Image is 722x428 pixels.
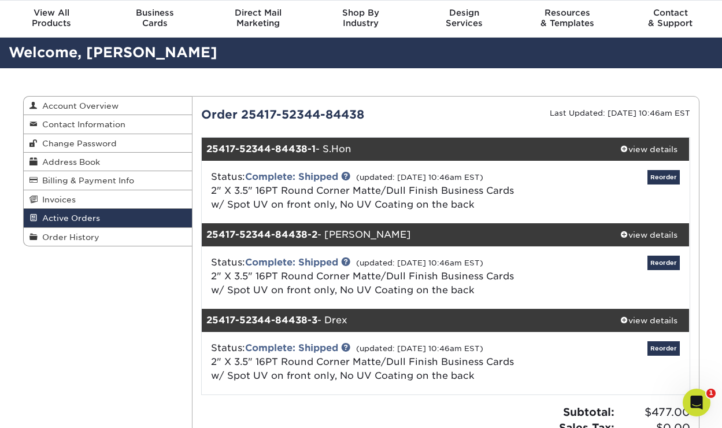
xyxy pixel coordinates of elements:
[309,1,412,38] a: Shop ByIndustry
[619,8,722,28] div: & Support
[245,171,338,182] a: Complete: Shipped
[211,356,514,381] a: 2" X 3.5" 16PT Round Corner Matte/Dull Finish Business Cards w/ Spot UV on front only, No UV Coat...
[413,1,516,38] a: DesignServices
[245,342,338,353] a: Complete: Shipped
[24,134,192,153] a: Change Password
[647,170,680,185] a: Reorder
[206,229,317,240] strong: 25417-52344-84438-2
[647,341,680,356] a: Reorder
[608,229,690,241] div: view details
[413,8,516,28] div: Services
[24,228,192,246] a: Order History
[24,97,192,115] a: Account Overview
[619,1,722,38] a: Contact& Support
[608,138,690,161] a: view details
[608,315,690,326] div: view details
[206,143,316,154] strong: 25417-52344-84438-1
[309,8,412,18] span: Shop By
[24,115,192,134] a: Contact Information
[202,138,608,161] div: - S.Hon
[24,190,192,209] a: Invoices
[38,139,117,148] span: Change Password
[202,223,608,246] div: - [PERSON_NAME]
[206,8,309,28] div: Marketing
[38,195,76,204] span: Invoices
[103,8,206,28] div: Cards
[206,1,309,38] a: Direct MailMarketing
[516,8,619,18] span: Resources
[38,101,119,110] span: Account Overview
[516,1,619,38] a: Resources& Templates
[202,170,527,212] div: Status:
[356,344,483,353] small: (updated: [DATE] 10:46am EST)
[618,404,690,420] span: $477.00
[356,173,483,182] small: (updated: [DATE] 10:46am EST)
[38,120,125,129] span: Contact Information
[202,341,527,383] div: Status:
[309,8,412,28] div: Industry
[103,1,206,38] a: BusinessCards
[608,309,690,332] a: view details
[103,8,206,18] span: Business
[647,256,680,270] a: Reorder
[38,213,100,223] span: Active Orders
[516,8,619,28] div: & Templates
[24,209,192,227] a: Active Orders
[550,109,690,117] small: Last Updated: [DATE] 10:46am EST
[356,259,483,267] small: (updated: [DATE] 10:46am EST)
[211,271,514,296] a: 2" X 3.5" 16PT Round Corner Matte/Dull Finish Business Cards w/ Spot UV on front only, No UV Coat...
[202,309,608,332] div: - Drex
[38,157,100,167] span: Address Book
[206,315,317,326] strong: 25417-52344-84438-3
[619,8,722,18] span: Contact
[211,185,514,210] a: 2" X 3.5" 16PT Round Corner Matte/Dull Finish Business Cards w/ Spot UV on front only, No UV Coat...
[38,176,134,185] span: Billing & Payment Info
[563,405,614,418] strong: Subtotal:
[202,256,527,297] div: Status:
[608,223,690,246] a: view details
[38,233,99,242] span: Order History
[706,389,716,398] span: 1
[413,8,516,18] span: Design
[683,389,710,416] iframe: Intercom live chat
[245,257,338,268] a: Complete: Shipped
[24,153,192,171] a: Address Book
[206,8,309,18] span: Direct Mail
[192,106,446,123] div: Order 25417-52344-84438
[608,143,690,155] div: view details
[24,171,192,190] a: Billing & Payment Info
